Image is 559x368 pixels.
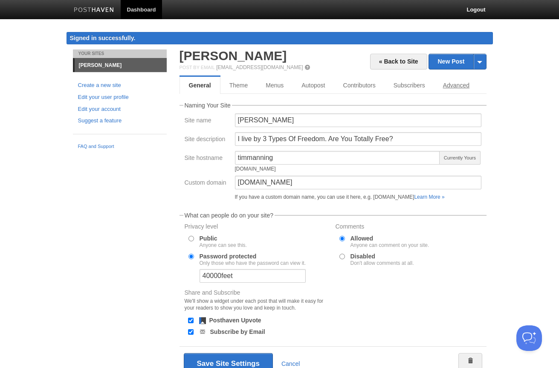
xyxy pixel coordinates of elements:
[180,49,287,63] a: [PERSON_NAME]
[180,65,215,70] span: Post by Email
[78,93,162,102] a: Edit your user profile
[185,223,330,232] label: Privacy level
[293,77,334,94] a: Autopost
[209,317,261,323] label: Posthaven Upvote
[185,155,230,163] label: Site hostname
[516,325,542,351] iframe: Help Scout Beacon - Open
[235,166,440,171] div: [DOMAIN_NAME]
[336,223,481,232] label: Comments
[183,212,275,218] legend: What can people do on your site?
[350,235,429,248] label: Allowed
[78,116,162,125] a: Suggest a feature
[370,54,427,70] a: « Back to Site
[350,243,429,248] div: Anyone can comment on your site.
[200,235,247,248] label: Public
[350,261,414,266] div: Don't allow comments at all.
[200,253,306,266] label: Password protected
[180,77,220,94] a: General
[434,77,478,94] a: Advanced
[216,64,303,70] a: [EMAIL_ADDRESS][DOMAIN_NAME]
[73,49,167,58] li: Your Sites
[183,102,232,108] legend: Naming Your Site
[281,360,300,367] a: Cancel
[334,77,385,94] a: Contributors
[78,81,162,90] a: Create a new site
[185,117,230,125] label: Site name
[235,194,481,200] div: If you have a custom domain name, you can use it here, e.g. [DOMAIN_NAME]
[220,77,257,94] a: Theme
[414,194,444,200] a: Learn More »
[439,151,480,165] span: Currently Yours
[185,298,330,311] div: We'll show a widget under each post that will make it easy for your readers to show you love and ...
[75,58,167,72] a: [PERSON_NAME]
[429,54,486,69] a: New Post
[78,143,162,151] a: FAQ and Support
[385,77,434,94] a: Subscribers
[257,77,293,94] a: Menus
[210,329,265,335] label: Subscribe by Email
[185,290,330,313] label: Share and Subscribe
[67,32,493,44] div: Signed in successfully.
[185,136,230,144] label: Site description
[74,7,114,14] img: Posthaven-bar
[200,261,306,266] div: Only those who have the password can view it.
[185,180,230,188] label: Custom domain
[350,253,414,266] label: Disabled
[200,243,247,248] div: Anyone can see this.
[78,105,162,114] a: Edit your account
